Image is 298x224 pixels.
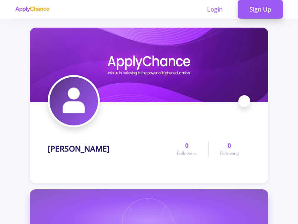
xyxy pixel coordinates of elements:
span: Following [220,150,239,157]
img: Iraj Kianfard avatar [50,77,98,125]
img: Iraj Kianfard cover image [30,28,268,102]
span: 0 [185,141,188,150]
a: 0Following [208,141,250,157]
img: applychance logo text only [15,6,50,12]
h1: [PERSON_NAME] [48,144,110,153]
span: 0 [228,141,231,150]
a: 0Followers [166,141,208,157]
span: Followers [177,150,197,157]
